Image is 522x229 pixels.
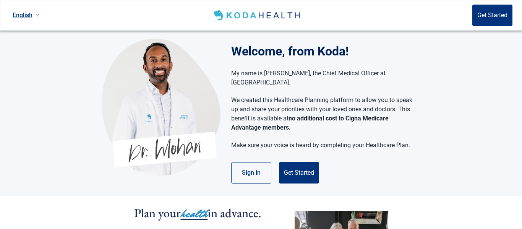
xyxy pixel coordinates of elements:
[279,162,319,184] button: Get Started
[231,42,420,60] h1: Welcome, from Koda!
[472,5,512,26] button: Get Started
[231,115,389,131] strong: no additional cost to Cigna Medicare Advantage members
[212,9,303,21] img: Koda Health
[208,205,261,221] span: in advance.
[10,9,42,21] a: Current language: English
[231,96,413,132] p: We created this Healthcare Planning platform to allow you to speak up and share your priorities w...
[102,38,220,176] img: Koda Health
[231,162,271,184] button: Sign in
[231,69,413,87] p: My name is [PERSON_NAME], the Chief Medical Officer at [GEOGRAPHIC_DATA].
[36,13,39,17] span: down
[134,205,181,221] span: Plan your
[231,141,413,150] p: Make sure your voice is heard by completing your Healthcare Plan.
[181,205,208,222] span: health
